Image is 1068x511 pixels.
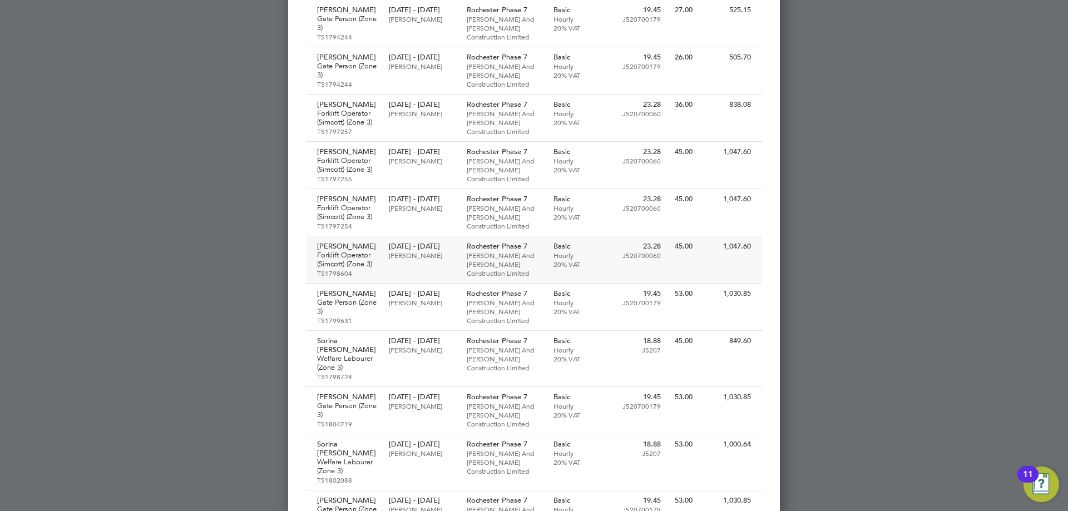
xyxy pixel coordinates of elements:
[317,156,378,174] p: Forklift Operator (Simcott) (Zone 3)
[553,204,602,212] p: Hourly
[553,496,602,505] p: Basic
[389,109,455,118] p: [PERSON_NAME]
[467,109,542,136] p: [PERSON_NAME] And [PERSON_NAME] Construction Limited
[553,14,602,23] p: Hourly
[389,401,455,410] p: [PERSON_NAME]
[553,307,602,316] p: 20% VAT
[612,242,661,251] p: 23.28
[553,212,602,221] p: 20% VAT
[704,289,751,298] p: 1,030.85
[672,242,693,251] p: 45.00
[553,336,602,345] p: Basic
[553,195,602,204] p: Basic
[467,242,542,251] p: Rochester Phase 7
[672,195,693,204] p: 45.00
[317,419,378,428] p: TS1804719
[317,14,378,32] p: Gate Person (Zone 3)
[672,496,693,505] p: 53.00
[612,289,661,298] p: 19.45
[467,156,542,183] p: [PERSON_NAME] And [PERSON_NAME] Construction Limited
[467,6,542,14] p: Rochester Phase 7
[704,393,751,401] p: 1,030.85
[389,147,455,156] p: [DATE] - [DATE]
[672,53,693,62] p: 26.00
[704,147,751,156] p: 1,047.60
[612,109,661,118] p: J520700060
[553,242,602,251] p: Basic
[317,204,378,221] p: Forklift Operator (Simcott) (Zone 3)
[317,269,378,277] p: TS1798604
[704,440,751,449] p: 1,000.64
[553,156,602,165] p: Hourly
[317,80,378,88] p: TS1794244
[467,298,542,325] p: [PERSON_NAME] And [PERSON_NAME] Construction Limited
[467,147,542,156] p: Rochester Phase 7
[389,195,455,204] p: [DATE] - [DATE]
[553,440,602,449] p: Basic
[553,251,602,260] p: Hourly
[467,393,542,401] p: Rochester Phase 7
[553,147,602,156] p: Basic
[553,62,602,71] p: Hourly
[672,6,693,14] p: 27.00
[389,251,455,260] p: [PERSON_NAME]
[317,289,378,298] p: [PERSON_NAME]
[317,100,378,109] p: [PERSON_NAME]
[389,336,455,345] p: [DATE] - [DATE]
[612,298,661,307] p: J520700179
[612,449,661,458] p: J5207
[389,449,455,458] p: [PERSON_NAME]
[1023,467,1059,502] button: Open Resource Center, 11 new notifications
[612,345,661,354] p: J5207
[317,242,378,251] p: [PERSON_NAME]
[612,14,661,23] p: J520700179
[317,372,378,381] p: TS1798724
[467,100,542,109] p: Rochester Phase 7
[553,53,602,62] p: Basic
[467,440,542,449] p: Rochester Phase 7
[467,204,542,230] p: [PERSON_NAME] And [PERSON_NAME] Construction Limited
[553,345,602,354] p: Hourly
[317,32,378,41] p: TS1794244
[389,53,455,62] p: [DATE] - [DATE]
[612,204,661,212] p: J520700060
[389,6,455,14] p: [DATE] - [DATE]
[467,195,542,204] p: Rochester Phase 7
[317,475,378,484] p: TS1802088
[553,289,602,298] p: Basic
[553,71,602,80] p: 20% VAT
[317,147,378,156] p: [PERSON_NAME]
[317,251,378,269] p: Forklift Operator (Simcott) (Zone 3)
[317,109,378,127] p: Forklift Operator (Simcott) (Zone 3)
[612,147,661,156] p: 23.28
[389,14,455,23] p: [PERSON_NAME]
[467,251,542,277] p: [PERSON_NAME] And [PERSON_NAME] Construction Limited
[317,62,378,80] p: Gate Person (Zone 3)
[612,251,661,260] p: J520700060
[317,393,378,401] p: [PERSON_NAME]
[672,147,693,156] p: 45.00
[553,401,602,410] p: Hourly
[467,14,542,41] p: [PERSON_NAME] And [PERSON_NAME] Construction Limited
[389,440,455,449] p: [DATE] - [DATE]
[553,260,602,269] p: 20% VAT
[467,336,542,345] p: Rochester Phase 7
[389,345,455,354] p: [PERSON_NAME]
[467,345,542,372] p: [PERSON_NAME] And [PERSON_NAME] Construction Limited
[612,195,661,204] p: 23.28
[317,354,378,372] p: Welfare Labourer (Zone 3)
[389,242,455,251] p: [DATE] - [DATE]
[553,23,602,32] p: 20% VAT
[553,410,602,419] p: 20% VAT
[553,109,602,118] p: Hourly
[704,53,751,62] p: 505.70
[317,496,378,505] p: [PERSON_NAME]
[389,156,455,165] p: [PERSON_NAME]
[389,204,455,212] p: [PERSON_NAME]
[612,393,661,401] p: 19.45
[553,165,602,174] p: 20% VAT
[672,440,693,449] p: 53.00
[553,298,602,307] p: Hourly
[317,401,378,419] p: Gate Person (Zone 3)
[317,316,378,325] p: TS1799631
